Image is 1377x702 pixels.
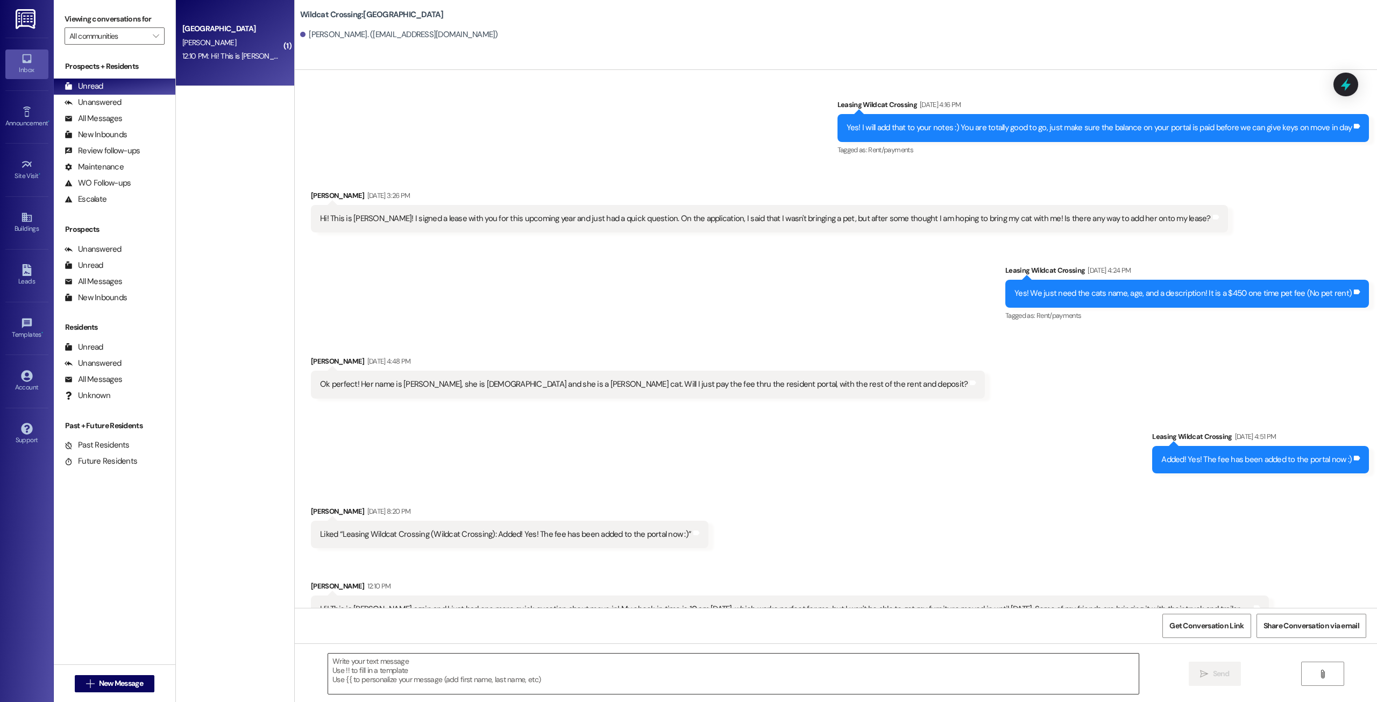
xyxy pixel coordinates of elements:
span: [PERSON_NAME] [182,38,236,47]
div: [DATE] 3:26 PM [365,190,410,201]
i:  [1200,670,1208,678]
div: [DATE] 4:24 PM [1085,265,1131,276]
div: [DATE] 4:48 PM [365,356,411,367]
i:  [86,679,94,688]
div: Unread [65,81,103,92]
div: [PERSON_NAME] [311,356,985,371]
div: Unread [65,260,103,271]
a: Inbox [5,49,48,79]
b: Wildcat Crossing: [GEOGRAPHIC_DATA] [300,9,444,20]
div: Leasing Wildcat Crossing [837,99,1369,114]
div: Unread [65,342,103,353]
div: Past Residents [65,439,130,451]
a: Support [5,420,48,449]
span: Get Conversation Link [1169,620,1244,632]
button: New Message [75,675,154,692]
label: Viewing conversations for [65,11,165,27]
div: Leasing Wildcat Crossing [1152,431,1369,446]
div: [DATE] 4:51 PM [1232,431,1276,442]
div: [PERSON_NAME] [311,506,708,521]
div: Unanswered [65,244,122,255]
div: Prospects + Residents [54,61,175,72]
button: Get Conversation Link [1162,614,1251,638]
div: Unanswered [65,358,122,369]
i:  [1318,670,1326,678]
div: Yes! I will add that to your notes :) You are totally good to go, just make sure the balance on y... [847,122,1352,133]
div: Tagged as: [837,142,1369,158]
a: Buildings [5,208,48,237]
input: All communities [69,27,147,45]
div: Review follow-ups [65,145,140,157]
div: [GEOGRAPHIC_DATA] [182,23,282,34]
div: Yes! We just need the cats name, age, and a description! It is a $450 one time pet fee (No pet rent) [1014,288,1352,299]
span: • [39,171,40,178]
div: [PERSON_NAME]. ([EMAIL_ADDRESS][DOMAIN_NAME]) [300,29,498,40]
a: Site Visit • [5,155,48,185]
div: Added! Yes! The fee has been added to the portal now :) [1161,454,1352,465]
div: [PERSON_NAME] [311,580,1269,595]
div: Hi! This is [PERSON_NAME]! I signed a lease with you for this upcoming year and just had a quick ... [320,213,1211,224]
button: Send [1189,662,1241,686]
div: [PERSON_NAME] [311,190,1228,205]
i:  [153,32,159,40]
div: Maintenance [65,161,124,173]
div: New Inbounds [65,292,127,303]
div: Unanswered [65,97,122,108]
img: ResiDesk Logo [16,9,38,29]
div: Unknown [65,390,110,401]
div: All Messages [65,113,122,124]
div: [DATE] 4:16 PM [917,99,961,110]
div: Future Residents [65,456,137,467]
div: Leasing Wildcat Crossing [1005,265,1369,280]
div: WO Follow-ups [65,178,131,189]
span: Share Conversation via email [1264,620,1359,632]
span: New Message [99,678,143,689]
div: [DATE] 8:20 PM [365,506,411,517]
div: Ok perfect! Her name is [PERSON_NAME], she is [DEMOGRAPHIC_DATA] and she is a [PERSON_NAME] cat. ... [320,379,968,390]
span: Send [1213,668,1230,679]
div: All Messages [65,276,122,287]
div: All Messages [65,374,122,385]
span: • [48,118,49,125]
div: Tagged as: [1005,308,1369,323]
div: 12:10 PM [365,580,391,592]
a: Leads [5,261,48,290]
div: Prospects [54,224,175,235]
span: Rent/payments [868,145,913,154]
a: Templates • [5,314,48,343]
span: Rent/payments [1037,311,1082,320]
div: Past + Future Residents [54,420,175,431]
span: • [41,329,43,337]
div: Hi! This is [PERSON_NAME] again and I just had one more quick question about move in! My check in... [320,604,1252,627]
button: Share Conversation via email [1257,614,1366,638]
a: Account [5,367,48,396]
div: Residents [54,322,175,333]
div: Liked “Leasing Wildcat Crossing (Wildcat Crossing): Added! Yes! The fee has been added to the por... [320,529,691,540]
div: Escalate [65,194,107,205]
div: New Inbounds [65,129,127,140]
